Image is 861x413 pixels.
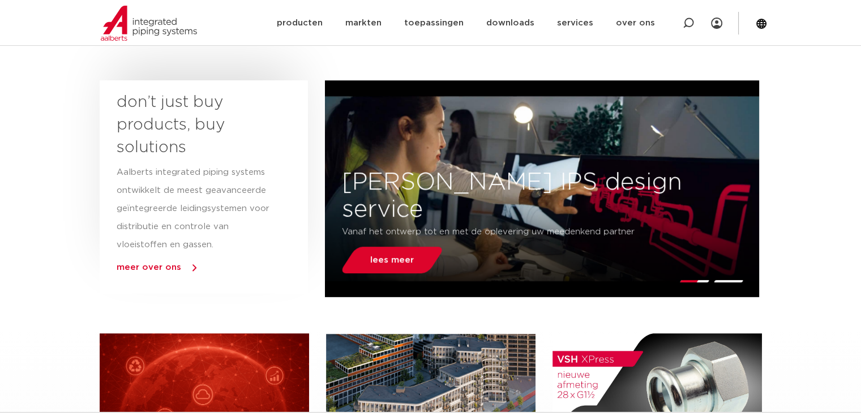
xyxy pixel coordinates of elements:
li: Page dot 2 [713,280,743,282]
span: lees meer [370,256,414,264]
a: lees meer [339,247,446,273]
p: Aalberts integrated piping systems ontwikkelt de meest geavanceerde geïntegreerde leidingsystemen... [117,164,271,254]
h3: don’t just buy products, buy solutions [117,91,271,159]
h3: [PERSON_NAME] IPS design service [325,169,759,223]
li: Page dot 1 [679,280,709,282]
p: Vanaf het ontwerp tot en met de oplevering uw meedenkend partner [342,223,674,241]
a: meer over ons [117,263,181,272]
